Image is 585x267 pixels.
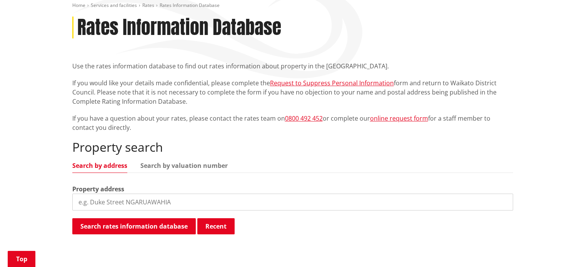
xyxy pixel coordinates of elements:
[140,163,228,169] a: Search by valuation number
[72,2,85,8] a: Home
[197,218,235,234] button: Recent
[370,114,428,123] a: online request form
[72,218,196,234] button: Search rates information database
[72,114,513,132] p: If you have a question about your rates, please contact the rates team on or complete our for a s...
[91,2,137,8] a: Services and facilities
[8,251,35,267] a: Top
[72,184,124,194] label: Property address
[285,114,323,123] a: 0800 492 452
[142,2,154,8] a: Rates
[72,61,513,71] p: Use the rates information database to find out rates information about property in the [GEOGRAPHI...
[72,78,513,106] p: If you would like your details made confidential, please complete the form and return to Waikato ...
[72,2,513,9] nav: breadcrumb
[77,17,281,39] h1: Rates Information Database
[270,79,394,87] a: Request to Suppress Personal Information
[72,163,127,169] a: Search by address
[72,194,513,211] input: e.g. Duke Street NGARUAWAHIA
[160,2,220,8] span: Rates Information Database
[72,140,513,154] h2: Property search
